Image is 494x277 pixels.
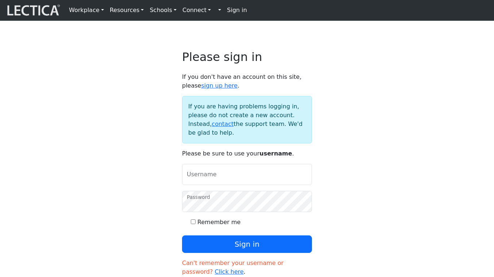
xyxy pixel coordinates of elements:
[182,235,312,253] button: Sign in
[201,82,238,89] a: sign up here
[182,50,312,64] h2: Please sign in
[182,259,312,276] p: .
[227,7,247,14] strong: Sign in
[212,120,234,127] a: contact
[182,149,312,158] p: Please be sure to use your .
[5,3,60,17] img: lecticalive
[259,150,292,157] strong: username
[66,3,107,18] a: Workplace
[147,3,180,18] a: Schools
[182,164,312,185] input: Username
[180,3,214,18] a: Connect
[215,268,244,275] a: Click here
[107,3,147,18] a: Resources
[182,259,283,275] span: Can't remember your username or password?
[182,96,312,143] div: If you are having problems logging in, please do not create a new account. Instead, the support t...
[224,3,250,18] a: Sign in
[197,218,240,227] label: Remember me
[182,73,312,90] p: If you don't have an account on this site, please .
